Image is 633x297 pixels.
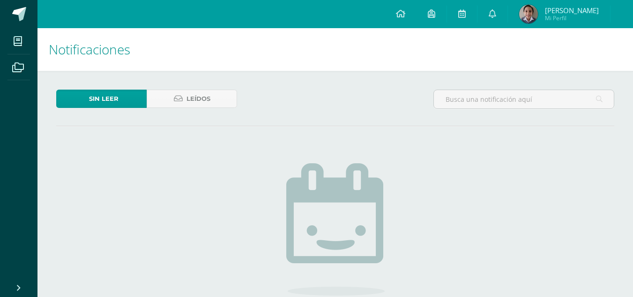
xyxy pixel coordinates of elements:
[286,163,385,296] img: no_activities.png
[545,6,599,15] span: [PERSON_NAME]
[147,90,237,108] a: Leídos
[186,90,210,107] span: Leídos
[434,90,614,108] input: Busca una notificación aquí
[545,14,599,22] span: Mi Perfil
[519,5,538,23] img: 52d3b17f1cfb80f07a877ccf5e8212d9.png
[56,90,147,108] a: Sin leer
[89,90,119,107] span: Sin leer
[49,40,130,58] span: Notificaciones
